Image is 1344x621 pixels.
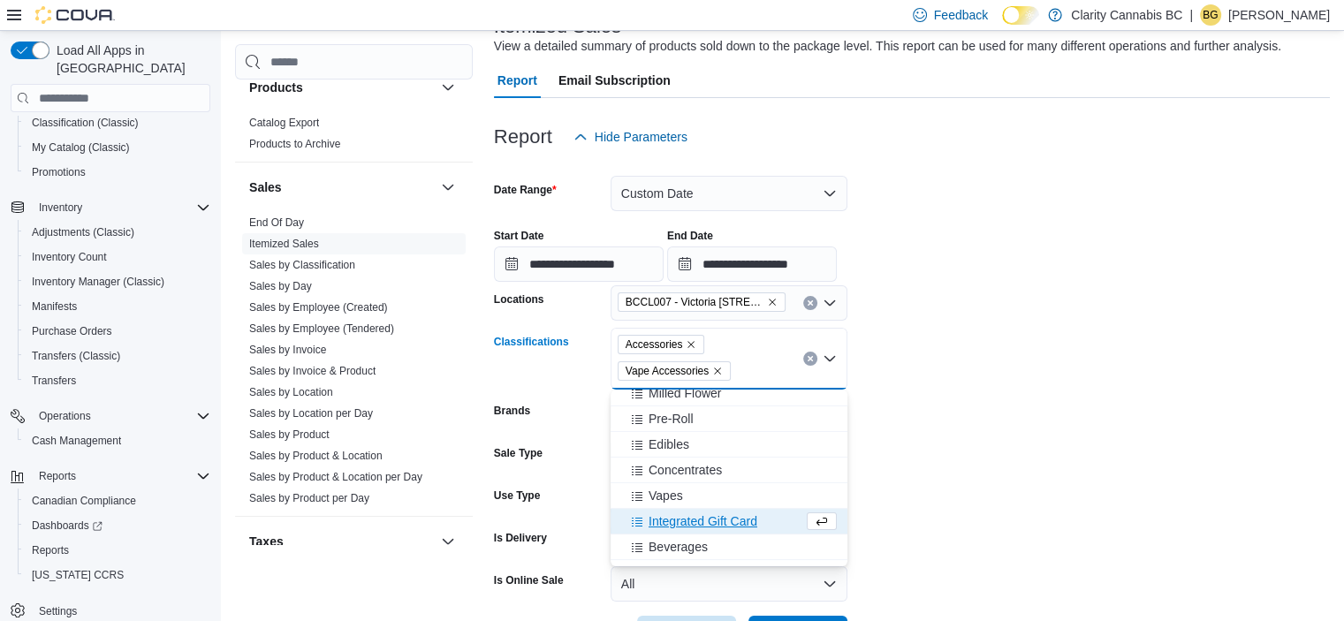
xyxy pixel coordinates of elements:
span: BCCL007 - Victoria 603 Gorge Rd E [618,292,786,312]
button: Remove BCCL007 - Victoria 603 Gorge Rd E from selection in this group [767,297,778,307]
span: Feedback [934,6,988,24]
div: Bailey Garrison [1200,4,1221,26]
button: Reports [32,466,83,487]
a: Reports [25,540,76,561]
span: Inventory Count [25,246,210,268]
button: My Catalog (Classic) [18,135,217,160]
a: Inventory Manager (Classic) [25,271,171,292]
a: Cash Management [25,430,128,451]
span: Transfers [32,374,76,388]
button: Inventory [32,197,89,218]
button: Clear input [803,296,817,310]
a: Classification (Classic) [25,112,146,133]
a: Promotions [25,162,93,183]
a: Catalog Export [249,117,319,129]
button: Cash Management [18,428,217,453]
a: Adjustments (Classic) [25,222,141,243]
span: Purchase Orders [25,321,210,342]
span: Dark Mode [1002,25,1003,26]
h3: Taxes [249,533,284,550]
span: Report [497,63,537,98]
a: Itemized Sales [249,238,319,250]
span: Inventory Manager (Classic) [32,275,164,289]
span: Load All Apps in [GEOGRAPHIC_DATA] [49,42,210,77]
span: Canadian Compliance [25,490,210,511]
button: Custom Date [611,176,847,211]
button: Transfers [18,368,217,393]
a: Dashboards [18,513,217,538]
a: My Catalog (Classic) [25,137,137,158]
span: Manifests [25,296,210,317]
input: Press the down key to open a popover containing a calendar. [494,246,664,282]
button: Inventory [4,195,217,220]
a: Canadian Compliance [25,490,143,511]
button: Products [249,79,434,96]
button: Close list of options [823,352,837,366]
h3: Report [494,126,552,148]
div: View a detailed summary of products sold down to the package level. This report can be used for m... [494,37,1281,56]
button: Clear input [803,352,817,366]
a: Products to Archive [249,138,340,150]
span: Transfers [25,370,210,391]
span: My Catalog (Classic) [32,140,130,155]
a: Transfers [25,370,83,391]
button: Concentrates [611,458,847,483]
img: Cova [35,6,115,24]
input: Press the down key to open a popover containing a calendar. [667,246,837,282]
span: Reports [39,469,76,483]
span: My Catalog (Classic) [25,137,210,158]
div: Products [235,112,473,162]
button: Promotions [18,160,217,185]
span: Sales by Product per Day [249,491,369,505]
button: Canadian Compliance [18,488,217,513]
button: Operations [32,405,98,427]
span: Products to Archive [249,137,340,151]
a: Purchase Orders [25,321,119,342]
span: Dashboards [32,519,103,533]
span: Promotions [32,165,86,179]
span: Hide Parameters [595,128,687,146]
span: Reports [32,543,69,557]
button: Purchase Orders [18,319,217,344]
button: Manifests [18,294,217,319]
h3: Sales [249,178,282,196]
span: Promotions [25,162,210,183]
label: End Date [667,229,713,243]
span: Email Subscription [558,63,671,98]
button: Sales [249,178,434,196]
span: Sales by Product & Location [249,449,383,463]
span: Services [649,564,696,581]
label: Is Online Sale [494,573,564,587]
span: Integrated Gift Card [649,512,757,530]
span: Adjustments (Classic) [32,225,134,239]
span: Sales by Location [249,385,333,399]
label: Brands [494,404,530,418]
span: Sales by Product & Location per Day [249,470,422,484]
a: Inventory Count [25,246,114,268]
a: Sales by Employee (Created) [249,301,388,314]
span: Transfers (Classic) [32,349,120,363]
button: Taxes [437,531,459,552]
span: Cash Management [25,430,210,451]
span: Milled Flower [649,384,721,402]
span: Vapes [649,487,683,504]
span: Canadian Compliance [32,494,136,508]
input: Dark Mode [1002,6,1039,25]
span: Edibles [649,435,689,453]
a: Transfers (Classic) [25,345,127,367]
label: Classifications [494,335,569,349]
p: Clarity Cannabis BC [1071,4,1182,26]
span: Vape Accessories [618,361,731,381]
label: Start Date [494,229,544,243]
button: Edibles [611,432,847,458]
span: Inventory Manager (Classic) [25,271,210,292]
span: Sales by Employee (Tendered) [249,322,394,336]
span: Inventory Count [32,250,107,264]
label: Date Range [494,183,557,197]
a: Sales by Product per Day [249,492,369,504]
span: Sales by Day [249,279,312,293]
button: Inventory Manager (Classic) [18,269,217,294]
span: Inventory [32,197,210,218]
a: Sales by Location per Day [249,407,373,420]
button: Hide Parameters [566,119,695,155]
